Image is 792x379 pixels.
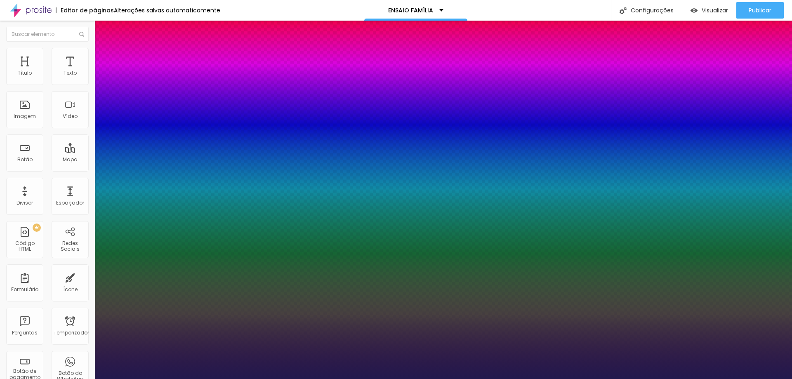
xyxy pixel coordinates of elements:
[61,240,80,252] font: Redes Sociais
[6,27,89,42] input: Buscar elemento
[56,199,84,206] font: Espaçador
[14,113,36,120] font: Imagem
[682,2,736,19] button: Visualizar
[114,6,220,14] font: Alterações salvas automaticamente
[63,113,78,120] font: Vídeo
[12,329,38,336] font: Perguntas
[631,6,674,14] font: Configurações
[63,156,78,163] font: Mapa
[691,7,698,14] img: view-1.svg
[61,6,114,14] font: Editor de páginas
[749,6,771,14] font: Publicar
[15,240,35,252] font: Código HTML
[17,156,33,163] font: Botão
[64,69,77,76] font: Texto
[16,199,33,206] font: Divisor
[736,2,784,19] button: Publicar
[18,69,32,76] font: Título
[620,7,627,14] img: Ícone
[702,6,728,14] font: Visualizar
[63,286,78,293] font: Ícone
[79,32,84,37] img: Ícone
[388,6,433,14] font: ENSAIO FAMÍLIA
[11,286,38,293] font: Formulário
[54,329,89,336] font: Temporizador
